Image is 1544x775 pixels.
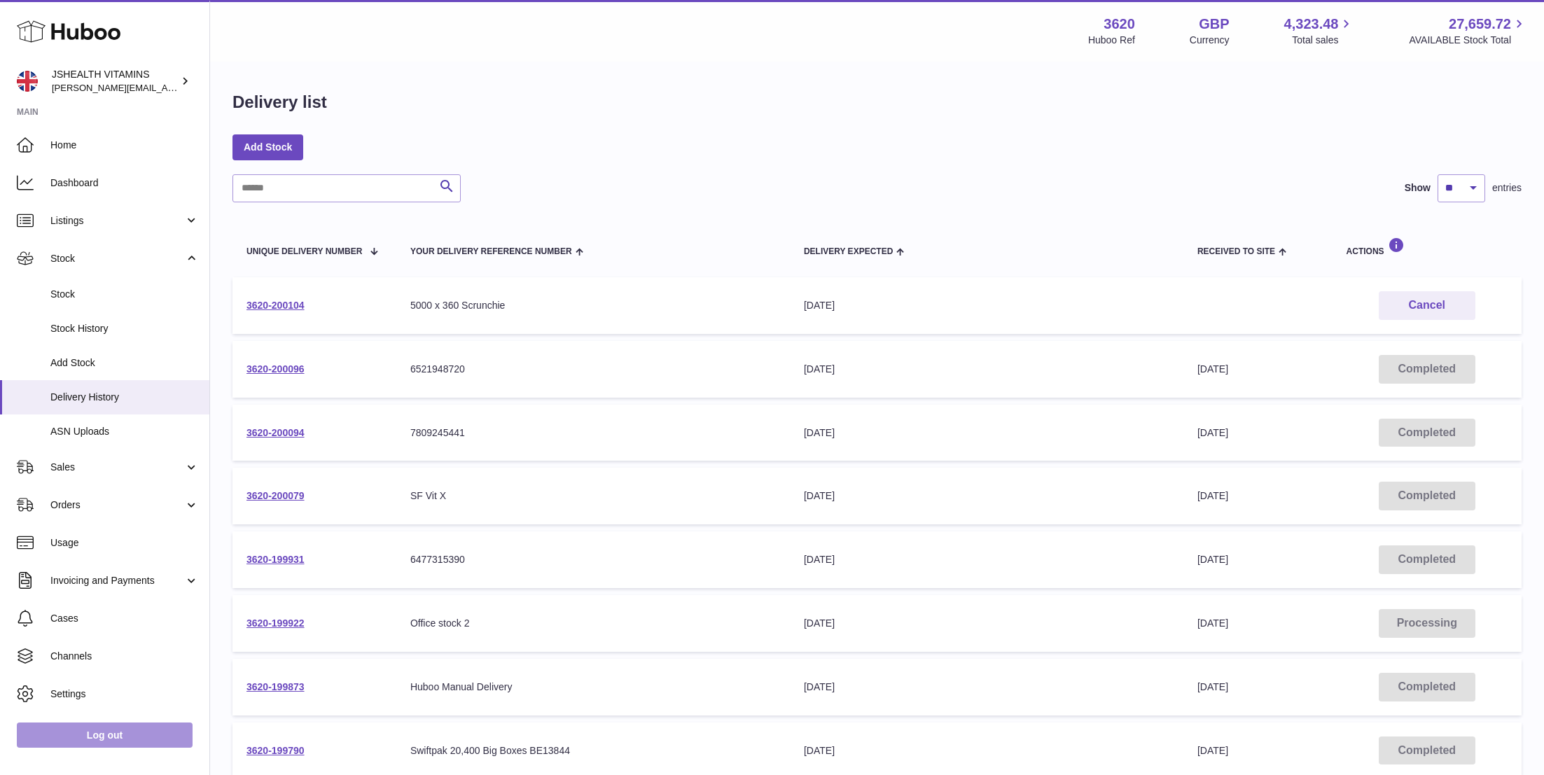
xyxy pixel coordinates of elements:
[232,134,303,160] a: Add Stock
[1409,15,1527,47] a: 27,659.72 AVAILABLE Stock Total
[246,745,305,756] a: 3620-199790
[1197,363,1228,375] span: [DATE]
[1197,681,1228,692] span: [DATE]
[1284,15,1339,34] span: 4,323.48
[246,681,305,692] a: 3620-199873
[1379,291,1475,320] button: Cancel
[410,680,776,694] div: Huboo Manual Delivery
[50,612,199,625] span: Cases
[50,461,184,474] span: Sales
[246,247,362,256] span: Unique Delivery Number
[52,68,178,95] div: JSHEALTH VITAMINS
[804,553,1169,566] div: [DATE]
[804,299,1169,312] div: [DATE]
[246,363,305,375] a: 3620-200096
[50,687,199,701] span: Settings
[50,574,184,587] span: Invoicing and Payments
[50,498,184,512] span: Orders
[804,363,1169,376] div: [DATE]
[410,247,572,256] span: Your Delivery Reference Number
[1197,490,1228,501] span: [DATE]
[410,489,776,503] div: SF Vit X
[1197,427,1228,438] span: [DATE]
[804,426,1169,440] div: [DATE]
[1347,237,1508,256] div: Actions
[410,617,776,630] div: Office stock 2
[50,650,199,663] span: Channels
[50,536,199,550] span: Usage
[246,490,305,501] a: 3620-200079
[1088,34,1135,47] div: Huboo Ref
[52,82,281,93] span: [PERSON_NAME][EMAIL_ADDRESS][DOMAIN_NAME]
[50,288,199,301] span: Stock
[50,139,199,152] span: Home
[1292,34,1354,47] span: Total sales
[50,391,199,404] span: Delivery History
[410,426,776,440] div: 7809245441
[1197,745,1228,756] span: [DATE]
[1449,15,1511,34] span: 27,659.72
[1104,15,1135,34] strong: 3620
[804,617,1169,630] div: [DATE]
[50,322,199,335] span: Stock History
[804,680,1169,694] div: [DATE]
[50,356,199,370] span: Add Stock
[50,176,199,190] span: Dashboard
[804,489,1169,503] div: [DATE]
[50,425,199,438] span: ASN Uploads
[1197,617,1228,629] span: [DATE]
[1409,34,1527,47] span: AVAILABLE Stock Total
[1492,181,1522,195] span: entries
[1197,554,1228,565] span: [DATE]
[804,247,893,256] span: Delivery Expected
[50,214,184,228] span: Listings
[1197,247,1275,256] span: Received to Site
[17,722,193,748] a: Log out
[232,91,327,113] h1: Delivery list
[804,744,1169,757] div: [DATE]
[410,553,776,566] div: 6477315390
[1199,15,1229,34] strong: GBP
[246,300,305,311] a: 3620-200104
[1190,34,1230,47] div: Currency
[246,617,305,629] a: 3620-199922
[17,71,38,92] img: francesca@jshealthvitamins.com
[246,427,305,438] a: 3620-200094
[1405,181,1431,195] label: Show
[246,554,305,565] a: 3620-199931
[1284,15,1355,47] a: 4,323.48 Total sales
[410,363,776,376] div: 6521948720
[410,744,776,757] div: Swiftpak 20,400 Big Boxes BE13844
[410,299,776,312] div: 5000 x 360 Scrunchie
[50,252,184,265] span: Stock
